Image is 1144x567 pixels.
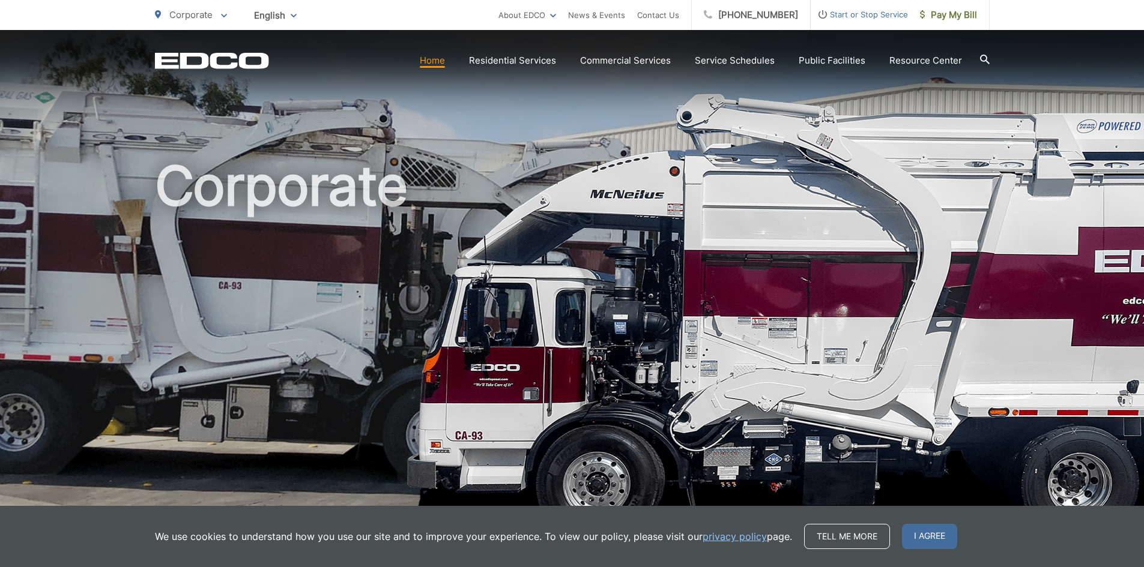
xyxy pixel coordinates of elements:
span: English [245,5,306,26]
span: Corporate [169,9,213,20]
a: Public Facilities [799,53,865,68]
a: About EDCO [498,8,556,22]
a: Residential Services [469,53,556,68]
a: News & Events [568,8,625,22]
a: Contact Us [637,8,679,22]
a: Service Schedules [695,53,775,68]
a: Resource Center [889,53,962,68]
p: We use cookies to understand how you use our site and to improve your experience. To view our pol... [155,529,792,544]
span: Pay My Bill [920,8,977,22]
a: Tell me more [804,524,890,549]
a: privacy policy [703,529,767,544]
a: EDCD logo. Return to the homepage. [155,52,269,69]
a: Commercial Services [580,53,671,68]
h1: Corporate [155,156,990,536]
a: Home [420,53,445,68]
span: I agree [902,524,957,549]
